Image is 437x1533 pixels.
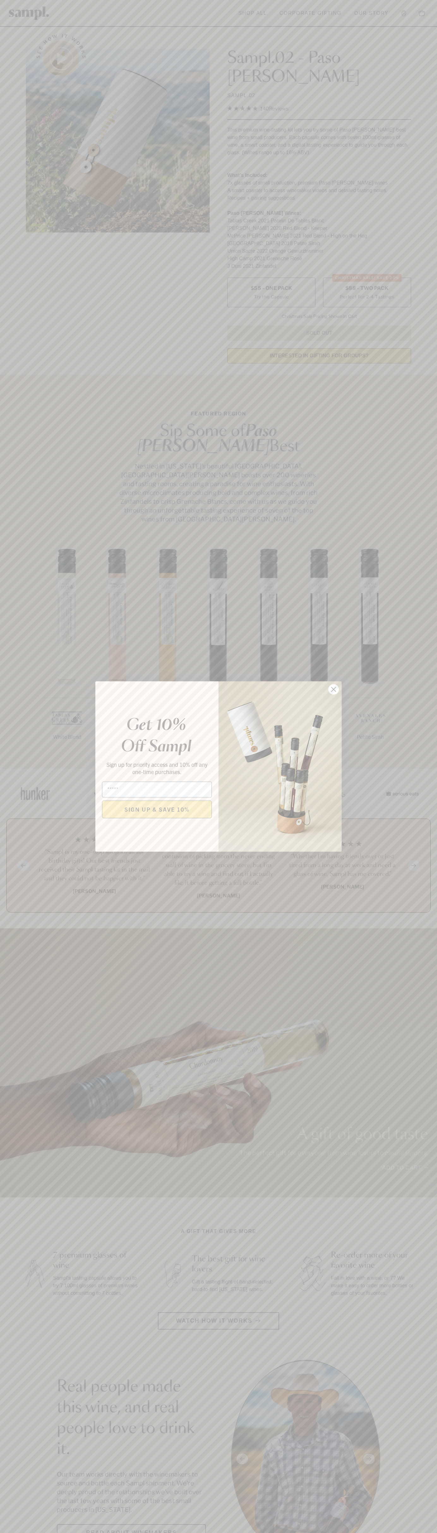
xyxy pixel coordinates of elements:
button: Close dialog [328,684,339,695]
em: Get 10% Off Sampl [121,718,191,755]
img: 96933287-25a1-481a-a6d8-4dd623390dc6.png [218,681,342,852]
span: Sign up for priority access and 10% off any one-time purchases. [106,761,207,775]
input: Email [102,782,212,797]
button: SIGN UP & SAVE 10% [102,801,212,818]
